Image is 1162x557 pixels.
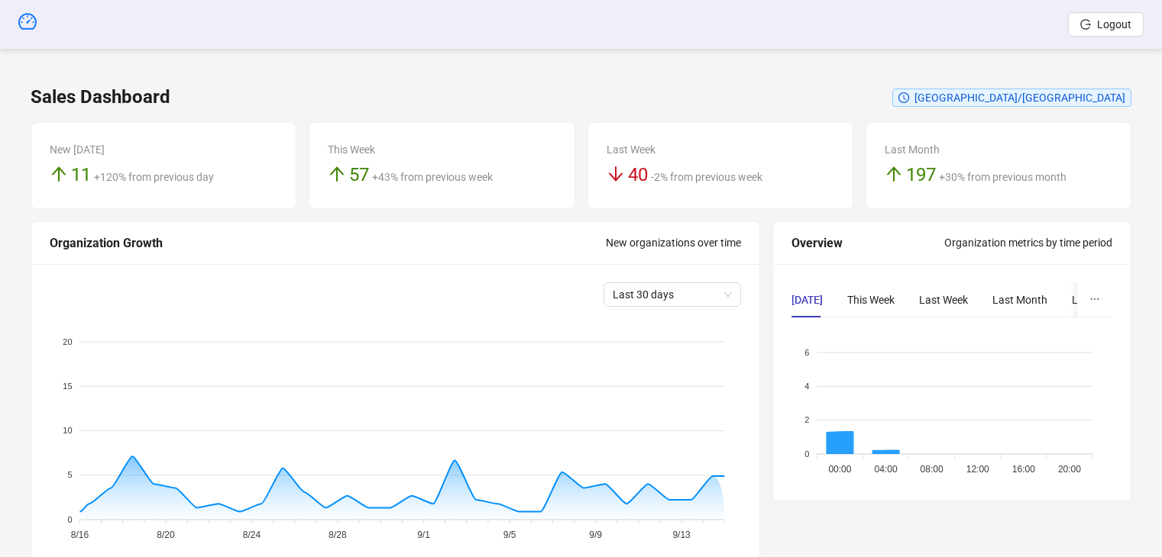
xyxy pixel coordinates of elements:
[613,283,732,306] span: Last 30 days
[607,165,625,183] span: arrow-down
[992,291,1047,308] div: Last Month
[919,291,968,308] div: Last Week
[67,470,72,479] tspan: 5
[805,382,810,391] tspan: 4
[939,171,1067,183] span: +30% from previous month
[157,530,175,540] tspan: 8/20
[906,164,936,185] span: 197
[71,530,89,540] tspan: 8/16
[417,530,430,540] tspan: 9/1
[875,464,898,475] tspan: 04:00
[50,233,606,253] div: Organization Growth
[885,165,903,183] span: arrow-up
[63,336,72,346] tspan: 20
[885,141,1112,158] div: Last Month
[67,514,72,523] tspan: 0
[606,237,741,249] span: New organizations over time
[672,530,691,540] tspan: 9/13
[805,415,810,424] tspan: 2
[1068,12,1144,37] button: Logout
[503,530,516,540] tspan: 9/5
[329,530,347,540] tspan: 8/28
[791,233,944,253] div: Overview
[71,164,91,185] span: 11
[63,426,72,435] tspan: 10
[372,171,493,183] span: +43% from previous week
[589,530,602,540] tspan: 9/9
[63,382,72,391] tspan: 15
[651,171,762,183] span: -2% from previous week
[1080,19,1091,30] span: logout
[966,464,989,475] tspan: 12:00
[1077,282,1112,317] button: ellipsis
[791,291,823,308] div: [DATE]
[944,237,1112,249] span: Organization metrics by time period
[1012,464,1035,475] tspan: 16:00
[50,165,68,183] span: arrow-up
[829,464,852,475] tspan: 00:00
[328,165,346,183] span: arrow-up
[1089,294,1100,304] span: ellipsis
[921,464,944,475] tspan: 08:00
[31,85,170,110] h3: Sales Dashboard
[607,141,834,158] div: Last Week
[94,171,214,183] span: +120% from previous day
[1072,291,1141,308] div: Last 3 Months
[628,164,648,185] span: 40
[18,12,37,31] span: dashboard
[243,530,261,540] tspan: 8/24
[50,141,277,158] div: New [DATE]
[1058,464,1081,475] tspan: 20:00
[847,291,895,308] div: This Week
[898,92,909,103] span: clock-circle
[914,92,1125,104] span: [GEOGRAPHIC_DATA]/[GEOGRAPHIC_DATA]
[805,449,810,458] tspan: 0
[1097,18,1131,31] span: Logout
[328,141,555,158] div: This Week
[805,347,810,356] tspan: 6
[349,164,369,185] span: 57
